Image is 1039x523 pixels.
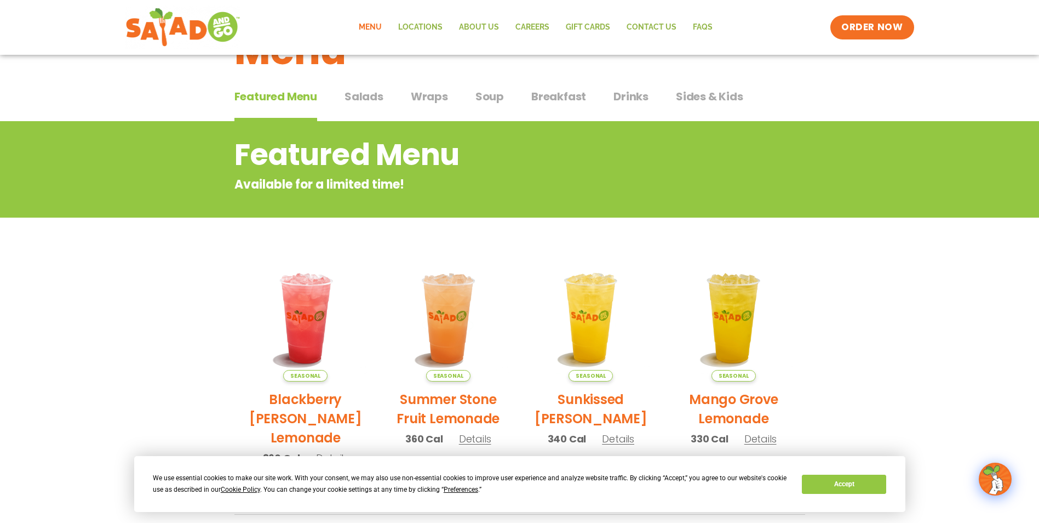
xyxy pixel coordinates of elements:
span: ORDER NOW [841,21,903,34]
span: Details [602,432,634,446]
a: Locations [390,15,451,40]
span: 360 Cal [263,451,301,465]
h2: Summer Stone Fruit Lemonade [385,390,512,428]
p: Available for a limited time! [234,175,717,194]
h2: Blackberry [PERSON_NAME] Lemonade [243,390,369,447]
span: Details [316,451,348,465]
a: FAQs [685,15,721,40]
span: Seasonal [283,370,328,382]
span: 340 Cal [548,431,587,446]
img: Product photo for Blackberry Bramble Lemonade [243,255,369,382]
span: Sides & Kids [676,88,743,105]
span: Seasonal [426,370,470,382]
nav: Menu [351,15,721,40]
img: Product photo for Summer Stone Fruit Lemonade [385,255,512,382]
div: Cookie Consent Prompt [134,456,905,512]
a: About Us [451,15,507,40]
span: Salads [345,88,383,105]
span: 360 Cal [405,431,443,446]
span: Seasonal [569,370,613,382]
span: Drinks [613,88,648,105]
a: GIFT CARDS [558,15,618,40]
span: Wraps [411,88,448,105]
a: Menu [351,15,390,40]
h2: Sunkissed [PERSON_NAME] [528,390,655,428]
h2: Featured Menu [234,133,717,177]
span: Cookie Policy [221,486,260,493]
div: We use essential cookies to make our site work. With your consent, we may also use non-essential ... [153,473,789,496]
h2: Mango Grove Lemonade [670,390,797,428]
div: Tabbed content [234,84,805,122]
img: wpChatIcon [980,464,1011,494]
span: Breakfast [531,88,586,105]
span: Featured Menu [234,88,317,105]
span: 330 Cal [691,431,728,446]
a: Careers [507,15,558,40]
span: Seasonal [711,370,756,382]
span: Soup [475,88,504,105]
a: ORDER NOW [830,15,914,39]
span: Details [744,432,777,446]
button: Accept [802,475,886,494]
span: Details [459,432,491,446]
span: Preferences [444,486,478,493]
img: new-SAG-logo-768×292 [125,5,241,49]
img: Product photo for Mango Grove Lemonade [670,255,797,382]
img: Product photo for Sunkissed Yuzu Lemonade [528,255,655,382]
a: Contact Us [618,15,685,40]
